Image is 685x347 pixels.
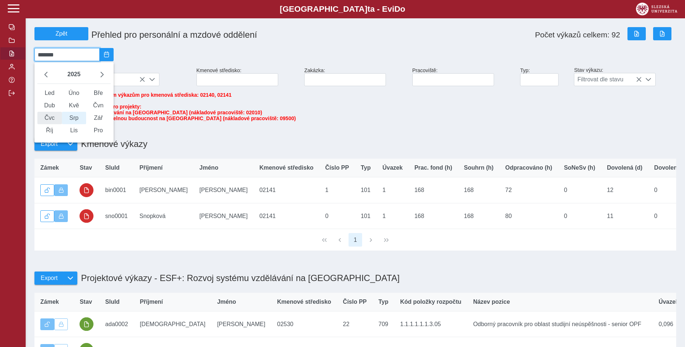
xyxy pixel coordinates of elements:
[40,299,59,305] span: Zámek
[80,183,93,197] button: uzamčeno
[376,177,408,203] td: 1
[343,299,367,305] span: Číslo PP
[217,299,236,305] span: Jméno
[86,124,111,137] span: Pro
[601,177,648,203] td: 12
[199,165,218,171] span: Jméno
[464,165,494,171] span: Souhrn (h)
[134,311,211,337] td: [DEMOGRAPHIC_DATA]
[653,311,685,337] td: 0,096
[571,64,679,89] div: Stav výkazu:
[194,177,254,203] td: [PERSON_NAME]
[37,87,62,99] span: Led
[100,48,114,61] button: 2025/08
[325,165,349,171] span: Číslo PP
[32,64,194,89] div: Zaměstnanec:
[319,177,355,203] td: 1
[80,209,93,223] button: uzamčeno
[99,311,134,337] td: ada0002
[62,124,86,137] span: Lis
[34,272,63,285] button: Export
[319,203,355,229] td: 0
[80,317,93,331] button: podepsáno
[40,210,54,222] button: Odemknout výkaz.
[54,210,68,222] button: Výkaz uzamčen.
[607,165,642,171] span: Dovolená (d)
[37,112,62,124] span: Čvc
[80,299,92,305] span: Stav
[54,318,68,330] button: Uzamknout lze pouze výkaz, který je podepsán a schválen.
[99,177,133,203] td: bin0001
[194,64,302,89] div: Kmenové středisko:
[140,165,163,171] span: Příjmení
[458,177,500,203] td: 168
[564,165,595,171] span: SoNeSv (h)
[400,299,461,305] span: Kód položky rozpočtu
[99,203,133,229] td: sno0001
[62,87,86,99] span: Úno
[37,124,62,137] span: Říj
[361,165,371,171] span: Typ
[394,4,400,14] span: D
[379,299,388,305] span: Typ
[80,165,92,171] span: Stav
[376,203,408,229] td: 1
[558,203,601,229] td: 0
[140,299,163,305] span: Příjmení
[41,141,58,147] span: Export
[38,30,85,37] span: Zpět
[34,27,88,40] button: Zpět
[134,177,194,203] td: [PERSON_NAME]
[277,299,331,305] span: Kmenové středisko
[88,27,412,43] h1: Přehled pro personální a mzdové oddělení
[65,68,84,81] button: 2025
[34,115,676,121] li: Rozvoj kompetencí pro udržitelnou budoucnost na [GEOGRAPHIC_DATA] (nákladové pracoviště: 09500)
[62,99,86,112] span: Kvě
[409,203,458,229] td: 168
[458,203,500,229] td: 168
[301,64,409,89] div: Zakázka:
[415,165,452,171] span: Prac. fond (h)
[254,177,320,203] td: 02141
[34,104,676,121] span: Máte přístup pouze k výkazům pro projekty:
[337,311,373,337] td: 22
[34,92,232,98] span: Máte přístup pouze ke kmenovým výkazům pro kmenová střediska: 02140, 02141
[271,311,337,337] td: 02530
[500,203,558,229] td: 80
[41,275,58,281] span: Export
[105,165,119,171] span: SluId
[355,177,376,203] td: 101
[40,318,54,330] button: Výkaz je odemčen.
[636,3,677,15] img: logo_web_su.png
[34,137,63,151] button: Export
[86,99,111,112] span: Čvn
[62,112,86,124] span: Srp
[535,30,620,39] span: Počet výkazů celkem: 92
[86,87,111,99] span: Bře
[558,177,601,203] td: 0
[34,110,676,115] li: ESF+: Rozvoj systému vzdělávání na [GEOGRAPHIC_DATA] (nákladové pracoviště: 02010)
[77,269,399,287] h1: Projektové výkazy - ESF+: Rozvoj systému vzdělávání na [GEOGRAPHIC_DATA]
[409,177,458,203] td: 168
[194,203,254,229] td: [PERSON_NAME]
[653,27,671,40] button: Export do PDF
[22,4,663,14] b: [GEOGRAPHIC_DATA] a - Evi
[394,311,467,337] td: 1.1.1.1.1.1.3.05
[574,73,641,86] span: Filtrovat dle stavu
[373,311,394,337] td: 709
[349,233,362,247] button: 1
[40,165,59,171] span: Zámek
[505,165,552,171] span: Odpracováno (h)
[627,27,646,40] button: Export do Excelu
[382,165,402,171] span: Úvazek
[601,203,648,229] td: 11
[400,4,405,14] span: o
[77,135,147,153] h1: Kmenové výkazy
[659,299,679,305] span: Úvazek
[467,311,653,337] td: Odborný pracovník pro oblast studijní neúspěšnosti - senior OPF
[259,165,314,171] span: Kmenové středisko
[473,299,510,305] span: Název pozice
[37,99,62,112] span: Dub
[86,112,111,124] span: Zář
[355,203,376,229] td: 101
